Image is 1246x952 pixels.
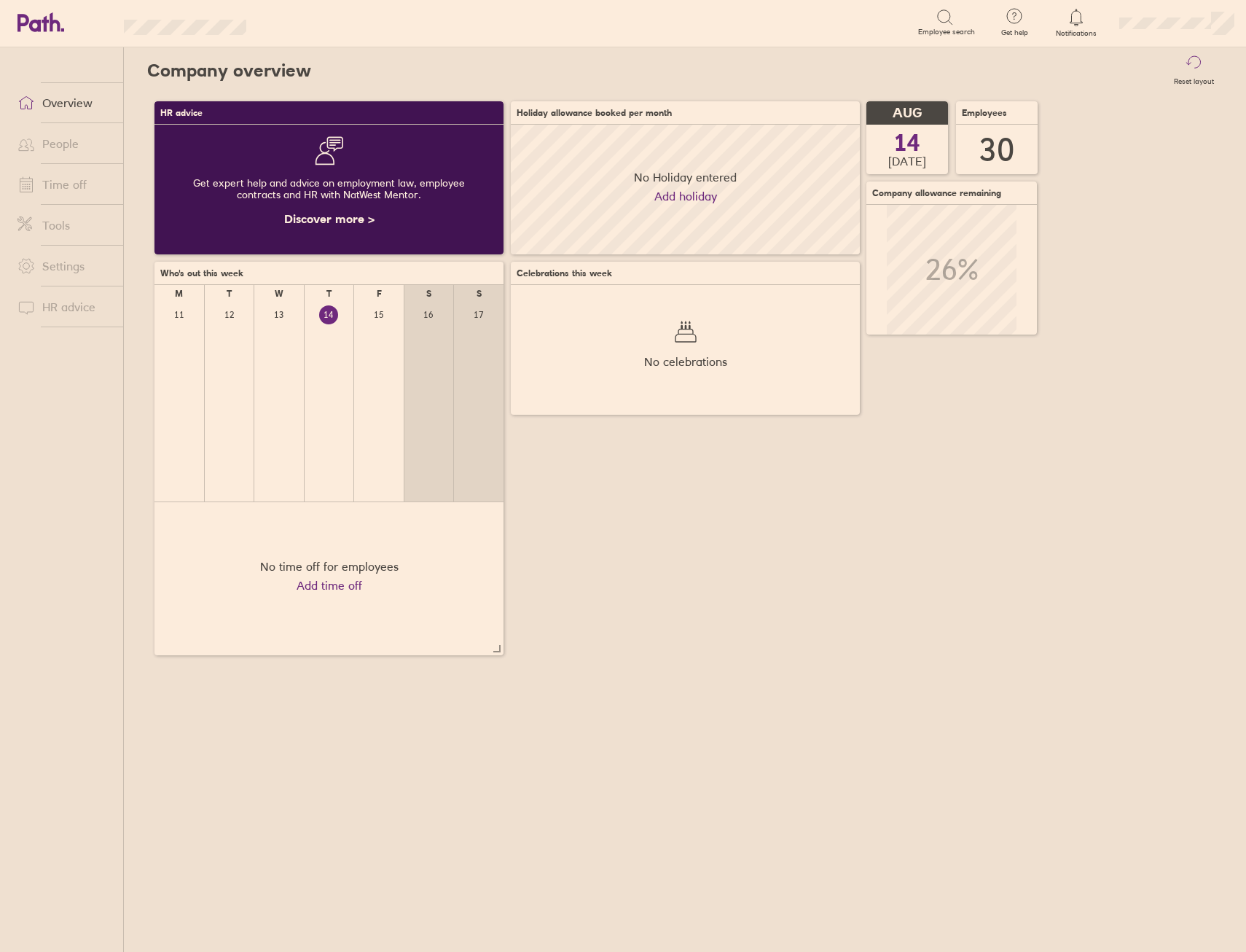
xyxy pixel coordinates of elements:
[147,47,311,94] h2: Company overview
[1165,47,1223,94] button: Reset layout
[918,28,975,36] span: Employee search
[517,268,612,278] span: Celebrations this week
[377,289,382,299] div: F
[517,108,672,118] span: Holiday allowance booked per month
[6,170,123,199] a: Time off
[284,211,375,226] a: Discover more >
[160,108,203,118] span: HR advice
[1053,7,1100,38] a: Notifications
[426,289,431,299] div: S
[894,131,920,155] span: 14
[1165,73,1223,86] label: Reset layout
[6,88,123,117] a: Overview
[477,289,482,299] div: S
[6,211,123,240] a: Tools
[297,579,362,592] a: Add time off
[166,165,492,212] div: Get expert help and advice on employment law, employee contracts and HR with NatWest Mentor.
[979,131,1014,168] div: 30
[160,268,243,278] span: Who's out this week
[227,289,232,299] div: T
[991,28,1038,37] span: Get help
[634,171,737,184] span: No Holiday entered
[1053,29,1100,38] span: Notifications
[654,190,717,203] a: Add holiday
[6,129,123,158] a: People
[6,251,123,281] a: Settings
[326,289,332,299] div: T
[286,15,323,28] div: Search
[644,355,727,368] span: No celebrations
[6,292,123,321] a: HR advice
[893,106,922,121] span: AUG
[175,289,183,299] div: M
[888,155,926,168] span: [DATE]
[275,289,283,299] div: W
[872,188,1001,198] span: Company allowance remaining
[260,560,399,573] div: No time off for employees
[962,108,1007,118] span: Employees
